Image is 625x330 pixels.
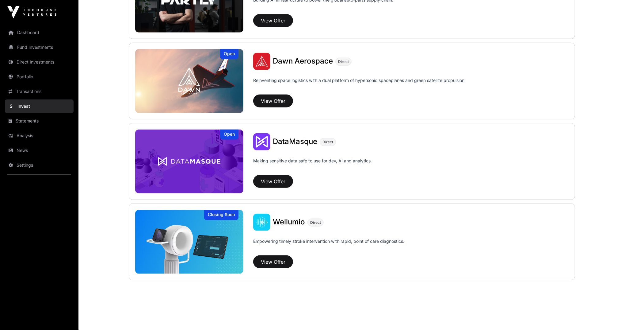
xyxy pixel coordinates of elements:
span: Wellumio [273,217,305,226]
img: Dawn Aerospace [253,53,270,70]
span: Dawn Aerospace [273,56,333,65]
a: DataMasque [273,138,317,146]
button: View Offer [253,175,293,188]
a: Statements [5,114,74,128]
iframe: Chat Widget [594,301,625,330]
div: Closing Soon [204,210,238,220]
span: Direct [322,140,333,145]
img: Icehouse Ventures Logo [7,6,56,18]
a: Portfolio [5,70,74,83]
a: Fund Investments [5,41,74,54]
img: DataMasque [135,130,244,193]
div: Open [220,130,238,140]
a: Dashboard [5,26,74,39]
p: Making sensitive data safe to use for dev, AI and analytics. [253,158,372,173]
button: View Offer [253,95,293,107]
a: WellumioClosing Soon [135,210,244,274]
a: News [5,144,74,157]
a: Dawn AerospaceOpen [135,49,244,113]
a: Analysis [5,129,74,142]
img: DataMasque [253,133,270,150]
span: DataMasque [273,137,317,146]
a: DataMasqueOpen [135,130,244,193]
img: Dawn Aerospace [135,49,244,113]
span: Direct [338,59,349,64]
a: Dawn Aerospace [273,57,333,65]
a: Direct Investments [5,55,74,69]
img: Wellumio [135,210,244,274]
div: Open [220,49,238,59]
a: Transactions [5,85,74,98]
img: Wellumio [253,214,270,231]
span: Direct [310,220,321,225]
a: Invest [5,99,74,113]
p: Reinventing space logistics with a dual platform of hypersonic spaceplanes and green satellite pr... [253,77,466,92]
p: Empowering timely stroke intervention with rapid, point of care diagnostics. [253,238,404,253]
a: Wellumio [273,218,305,226]
button: View Offer [253,14,293,27]
button: View Offer [253,255,293,268]
a: Settings [5,158,74,172]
